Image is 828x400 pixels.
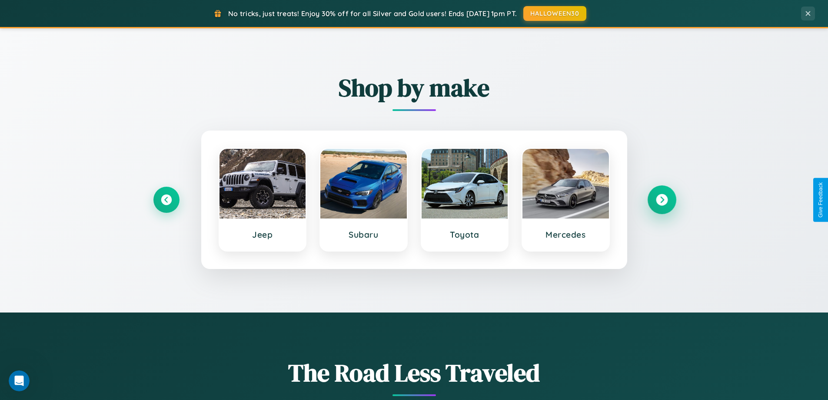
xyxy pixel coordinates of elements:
button: HALLOWEEN30 [523,6,586,21]
span: No tricks, just treats! Enjoy 30% off for all Silver and Gold users! Ends [DATE] 1pm PT. [228,9,517,18]
h3: Toyota [430,229,499,240]
h2: Shop by make [153,71,675,104]
h1: The Road Less Traveled [153,356,675,390]
h3: Jeep [228,229,297,240]
iframe: Intercom live chat [9,370,30,391]
div: Give Feedback [818,182,824,218]
h3: Mercedes [531,229,600,240]
h3: Subaru [329,229,398,240]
